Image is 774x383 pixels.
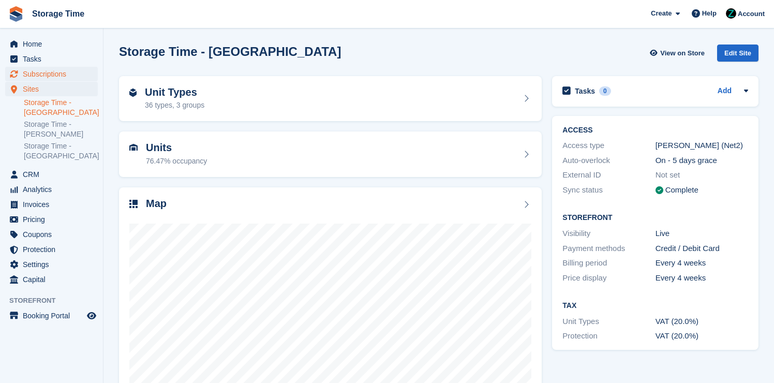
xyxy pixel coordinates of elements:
span: Home [23,37,85,51]
a: menu [5,212,98,227]
div: Sync status [562,184,655,196]
a: View on Store [648,45,709,62]
span: View on Store [660,48,705,58]
h2: ACCESS [562,126,748,135]
a: Storage Time [28,5,88,22]
img: unit-type-icn-2b2737a686de81e16bb02015468b77c625bbabd49415b5ef34ead5e3b44a266d.svg [129,89,137,97]
a: Storage Time - [GEOGRAPHIC_DATA] [24,98,98,117]
a: Preview store [85,310,98,322]
div: Protection [562,330,655,342]
a: menu [5,227,98,242]
span: Analytics [23,182,85,197]
a: menu [5,82,98,96]
a: Unit Types 36 types, 3 groups [119,76,542,122]
span: CRM [23,167,85,182]
h2: Map [146,198,167,210]
a: Units 76.47% occupancy [119,131,542,177]
div: [PERSON_NAME] (Net2) [656,140,748,152]
div: Not set [656,169,748,181]
div: On - 5 days grace [656,155,748,167]
img: Zain Sarwar [726,8,736,19]
div: VAT (20.0%) [656,316,748,328]
div: Payment methods [562,243,655,255]
span: Coupons [23,227,85,242]
a: menu [5,182,98,197]
a: Storage Time - [PERSON_NAME] [24,120,98,139]
a: menu [5,197,98,212]
div: External ID [562,169,655,181]
div: Visibility [562,228,655,240]
h2: Unit Types [145,86,204,98]
div: Price display [562,272,655,284]
span: Pricing [23,212,85,227]
div: Auto-overlock [562,155,655,167]
span: Tasks [23,52,85,66]
a: menu [5,242,98,257]
span: Subscriptions [23,67,85,81]
img: map-icn-33ee37083ee616e46c38cad1a60f524a97daa1e2b2c8c0bc3eb3415660979fc1.svg [129,200,138,208]
a: menu [5,272,98,287]
a: menu [5,308,98,323]
h2: Tasks [575,86,595,96]
a: Edit Site [717,45,758,66]
span: Create [651,8,672,19]
a: menu [5,257,98,272]
div: Live [656,228,748,240]
h2: Units [146,142,207,154]
div: Billing period [562,257,655,269]
div: Credit / Debit Card [656,243,748,255]
span: Capital [23,272,85,287]
span: Protection [23,242,85,257]
div: Every 4 weeks [656,257,748,269]
h2: Tax [562,302,748,310]
span: Sites [23,82,85,96]
span: Storefront [9,296,103,306]
div: Complete [665,184,698,196]
a: menu [5,67,98,81]
div: Edit Site [717,45,758,62]
div: Unit Types [562,316,655,328]
h2: Storage Time - [GEOGRAPHIC_DATA] [119,45,341,58]
h2: Storefront [562,214,748,222]
img: stora-icon-8386f47178a22dfd0bd8f6a31ec36ba5ce8667c1dd55bd0f319d3a0aa187defe.svg [8,6,24,22]
div: 36 types, 3 groups [145,100,204,111]
span: Help [702,8,717,19]
span: Invoices [23,197,85,212]
div: Access type [562,140,655,152]
div: VAT (20.0%) [656,330,748,342]
div: 0 [599,86,611,96]
img: unit-icn-7be61d7bf1b0ce9d3e12c5938cc71ed9869f7b940bace4675aadf7bd6d80202e.svg [129,144,138,151]
span: Booking Portal [23,308,85,323]
a: Storage Time - [GEOGRAPHIC_DATA] [24,141,98,161]
div: 76.47% occupancy [146,156,207,167]
span: Account [738,9,765,19]
a: menu [5,52,98,66]
div: Every 4 weeks [656,272,748,284]
span: Settings [23,257,85,272]
a: menu [5,167,98,182]
a: menu [5,37,98,51]
a: Add [718,85,732,97]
